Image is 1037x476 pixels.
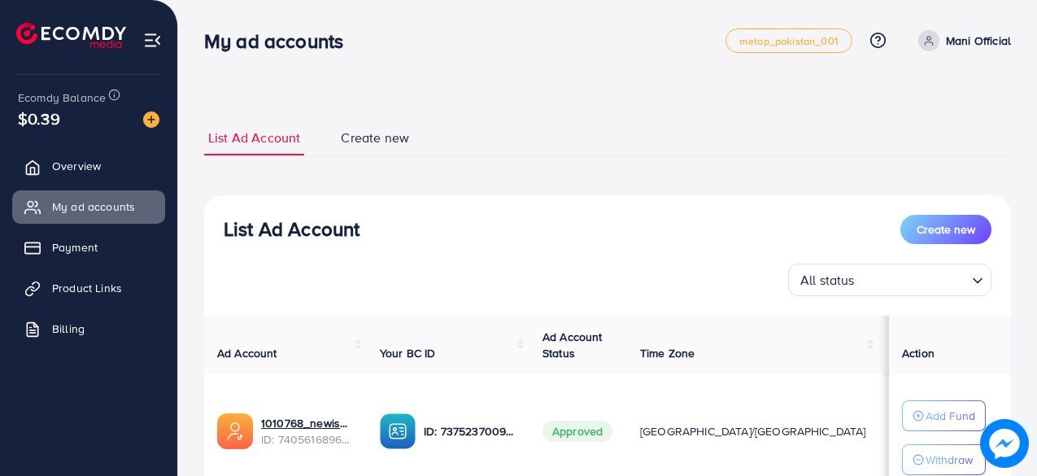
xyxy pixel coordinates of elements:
img: image [980,419,1029,468]
a: Billing [12,312,165,345]
a: My ad accounts [12,190,165,223]
input: Search for option [860,265,965,292]
a: Overview [12,150,165,182]
span: Create new [341,129,409,147]
a: Payment [12,231,165,264]
h3: List Ad Account [224,217,359,241]
img: menu [143,31,162,50]
span: My ad accounts [52,199,135,215]
img: logo [16,23,126,48]
button: Add Fund [902,400,986,431]
span: Overview [52,158,101,174]
span: Payment [52,239,98,255]
span: Ad Account Status [542,329,603,361]
p: Withdraw [926,450,973,469]
h3: My ad accounts [204,29,356,53]
span: Ad Account [217,345,277,361]
span: Time Zone [640,345,695,361]
span: ID: 7405616896047104017 [261,431,354,448]
div: <span class='underline'>1010768_newishrat011_1724254562912</span></br>7405616896047104017 [261,415,354,448]
img: ic-ads-acc.e4c84228.svg [217,413,253,449]
a: Mani Official [912,30,1011,51]
span: Approved [542,421,612,442]
a: Product Links [12,272,165,304]
span: Action [902,345,935,361]
span: Product Links [52,280,122,296]
p: Add Fund [926,406,975,426]
span: Your BC ID [380,345,436,361]
span: [GEOGRAPHIC_DATA]/[GEOGRAPHIC_DATA] [640,423,866,439]
img: ic-ba-acc.ded83a64.svg [380,413,416,449]
a: metap_pakistan_001 [725,28,852,53]
span: Billing [52,321,85,337]
span: metap_pakistan_001 [739,36,839,46]
img: image [143,111,159,128]
span: Create new [917,221,975,238]
div: Search for option [788,264,991,296]
p: ID: 7375237009410899984 [424,421,516,441]
a: 1010768_newishrat011_1724254562912 [261,415,354,431]
span: List Ad Account [208,129,300,147]
p: Mani Official [946,31,1011,50]
button: Create new [900,215,991,244]
button: Withdraw [902,444,986,475]
span: All status [797,269,858,292]
span: Ecomdy Balance [18,90,106,106]
span: $0.39 [18,107,60,130]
